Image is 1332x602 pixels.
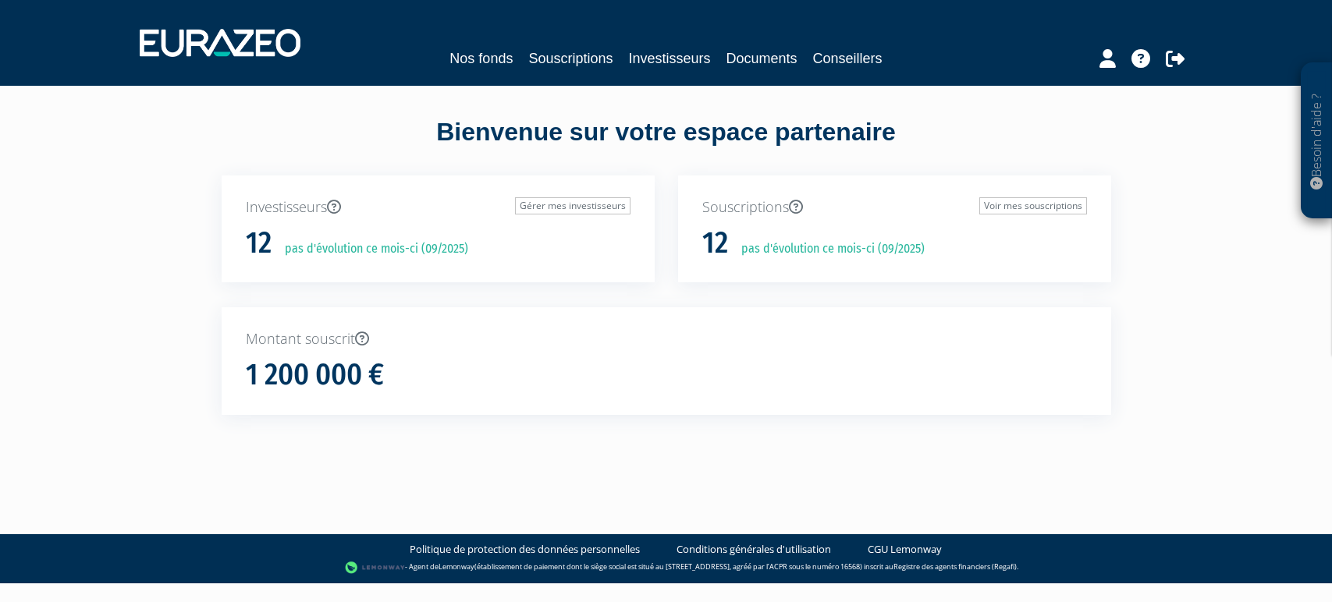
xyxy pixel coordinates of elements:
[726,48,797,69] a: Documents
[449,48,513,69] a: Nos fonds
[528,48,613,69] a: Souscriptions
[246,329,1087,349] p: Montant souscrit
[1308,71,1326,211] p: Besoin d'aide ?
[246,197,630,218] p: Investisseurs
[246,227,272,260] h1: 12
[813,48,883,69] a: Conseillers
[730,240,925,258] p: pas d'évolution ce mois-ci (09/2025)
[979,197,1087,214] a: Voir mes souscriptions
[246,359,384,391] h1: 1 200 000 €
[702,197,1087,218] p: Souscriptions
[677,542,831,557] a: Conditions générales d'utilisation
[628,48,710,69] a: Investisseurs
[893,561,1017,572] a: Registre des agents financiers (Regafi)
[439,561,474,572] a: Lemonway
[515,197,630,214] a: Gérer mes investisseurs
[410,542,640,557] a: Politique de protection des données personnelles
[210,115,1123,175] div: Bienvenue sur votre espace partenaire
[274,240,468,258] p: pas d'évolution ce mois-ci (09/2025)
[140,29,300,57] img: 1732889491-logotype_eurazeo_blanc_rvb.png
[345,560,405,575] img: logo-lemonway.png
[702,227,728,260] h1: 12
[16,560,1316,575] div: - Agent de (établissement de paiement dont le siège social est situé au [STREET_ADDRESS], agréé p...
[868,542,942,557] a: CGU Lemonway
